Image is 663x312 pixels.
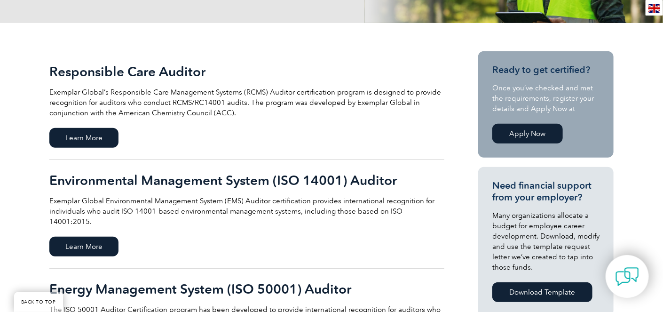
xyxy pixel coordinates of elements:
h3: Ready to get certified? [492,64,600,76]
a: Download Template [492,282,592,302]
a: Responsible Care Auditor Exemplar Global’s Responsible Care Management Systems (RCMS) Auditor cer... [49,51,444,160]
img: en [648,4,660,13]
h3: Need financial support from your employer? [492,180,600,203]
span: Learn More [49,128,118,148]
p: Many organizations allocate a budget for employee career development. Download, modify and use th... [492,210,600,272]
img: contact-chat.png [616,265,639,288]
a: BACK TO TOP [14,292,63,312]
p: Once you’ve checked and met the requirements, register your details and Apply Now at [492,83,600,114]
a: Apply Now [492,124,563,144]
h2: Energy Management System (ISO 50001) Auditor [49,281,444,296]
a: Environmental Management System (ISO 14001) Auditor Exemplar Global Environmental Management Syst... [49,160,444,269]
p: Exemplar Global Environmental Management System (EMS) Auditor certification provides internationa... [49,196,444,227]
p: Exemplar Global’s Responsible Care Management Systems (RCMS) Auditor certification program is des... [49,87,444,118]
h2: Responsible Care Auditor [49,64,444,79]
h2: Environmental Management System (ISO 14001) Auditor [49,173,444,188]
span: Learn More [49,237,118,256]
